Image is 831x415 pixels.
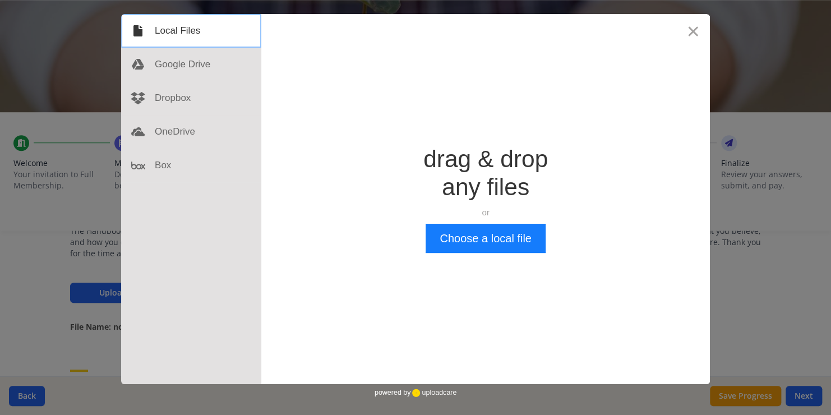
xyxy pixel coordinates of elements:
button: Close [676,14,710,48]
div: Box [121,149,261,182]
a: uploadcare [410,389,456,397]
div: or [423,207,548,218]
div: Dropbox [121,81,261,115]
button: Choose a local file [426,224,545,253]
div: Local Files [121,14,261,48]
div: OneDrive [121,115,261,149]
div: Google Drive [121,48,261,81]
div: powered by [375,384,456,401]
div: drag & drop any files [423,145,548,201]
